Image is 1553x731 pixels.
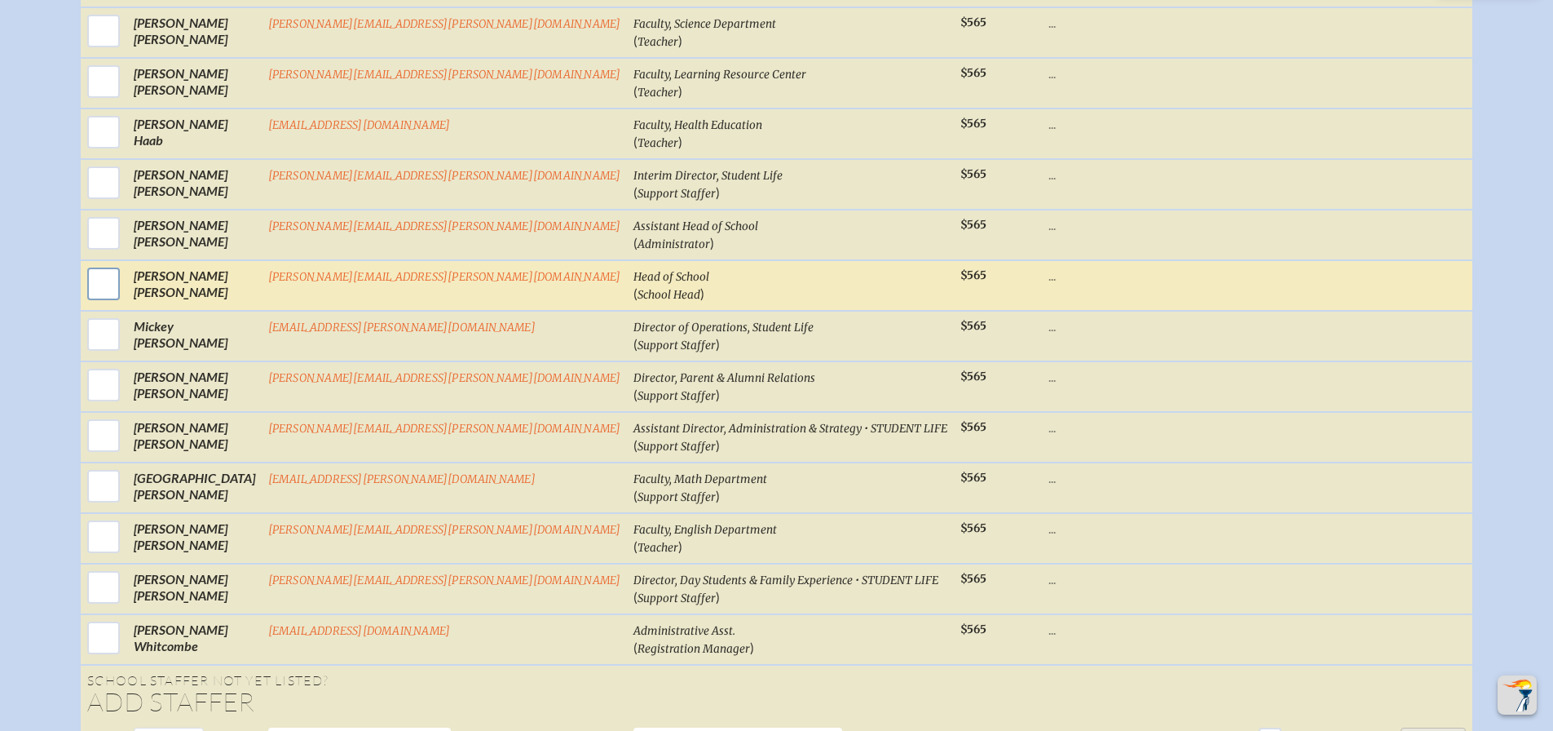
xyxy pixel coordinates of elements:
a: [PERSON_NAME][EMAIL_ADDRESS][PERSON_NAME][DOMAIN_NAME] [268,68,621,82]
span: Faculty, Science Department [633,17,776,31]
span: Director, Parent & Alumni Relations [633,371,815,385]
span: Head of School [633,270,709,284]
span: ) [678,33,682,48]
p: ... [1048,166,1166,183]
p: ... [1048,116,1166,132]
span: $565 [960,167,986,181]
a: [EMAIL_ADDRESS][PERSON_NAME][DOMAIN_NAME] [268,321,536,334]
span: Support Staffer [638,591,716,605]
span: Teacher [638,541,678,555]
span: ) [700,286,704,301]
span: Support Staffer [638,440,716,454]
span: $565 [960,66,986,80]
span: School Head [638,288,700,302]
span: ) [716,184,720,200]
a: [PERSON_NAME][EMAIL_ADDRESS][PERSON_NAME][DOMAIN_NAME] [268,422,621,436]
span: Administrative Asst. [633,624,735,638]
span: ) [678,83,682,99]
td: [PERSON_NAME] [PERSON_NAME] [127,412,262,463]
span: ( [633,336,638,352]
p: ... [1048,15,1166,31]
td: [PERSON_NAME] [PERSON_NAME] [127,361,262,412]
a: [PERSON_NAME][EMAIL_ADDRESS][PERSON_NAME][DOMAIN_NAME] [268,270,621,284]
span: ( [633,134,638,149]
a: [EMAIL_ADDRESS][PERSON_NAME][DOMAIN_NAME] [268,472,536,486]
td: [PERSON_NAME] [PERSON_NAME] [127,210,262,260]
img: To the top [1501,679,1533,711]
span: Faculty, Health Education [633,118,762,132]
span: ( [633,437,638,453]
span: $565 [960,117,986,131]
a: [EMAIL_ADDRESS][DOMAIN_NAME] [268,624,451,638]
span: $565 [960,319,986,333]
span: Registration Manager [638,642,750,656]
td: [PERSON_NAME] [PERSON_NAME] [127,564,262,614]
td: [PERSON_NAME] [PERSON_NAME] [127,7,262,58]
span: Teacher [638,136,678,150]
span: $565 [960,420,986,434]
span: ( [633,387,638,402]
a: [PERSON_NAME][EMAIL_ADDRESS][PERSON_NAME][DOMAIN_NAME] [268,219,621,233]
span: Assistant Head of School [633,219,758,233]
span: $565 [960,521,986,535]
span: Support Staffer [638,490,716,504]
span: ) [750,640,754,655]
span: Administrator [638,237,710,251]
button: Scroll Top [1498,676,1537,715]
span: Director of Operations, Student Life [633,321,814,334]
span: ) [716,387,720,402]
span: ( [633,589,638,605]
p: ... [1048,369,1166,385]
td: [PERSON_NAME] Haab [127,109,262,159]
p: ... [1048,470,1166,486]
td: [GEOGRAPHIC_DATA] [PERSON_NAME] [127,463,262,513]
span: ( [633,83,638,99]
a: [PERSON_NAME][EMAIL_ADDRESS][PERSON_NAME][DOMAIN_NAME] [268,17,621,31]
p: ... [1048,268,1166,284]
td: Mickey [PERSON_NAME] [127,311,262,361]
span: ) [716,589,720,605]
span: Support Staffer [638,339,716,352]
span: $565 [960,471,986,485]
td: [PERSON_NAME] [PERSON_NAME] [127,58,262,109]
a: [PERSON_NAME][EMAIL_ADDRESS][PERSON_NAME][DOMAIN_NAME] [268,371,621,385]
span: ( [633,286,638,301]
span: Teacher [638,35,678,49]
p: ... [1048,65,1166,82]
span: ) [678,134,682,149]
span: ) [716,336,720,352]
td: [PERSON_NAME] [PERSON_NAME] [127,159,262,210]
a: [EMAIL_ADDRESS][DOMAIN_NAME] [268,118,451,132]
p: ... [1048,521,1166,537]
td: [PERSON_NAME] [PERSON_NAME] [127,513,262,564]
span: ( [633,538,638,554]
p: ... [1048,571,1166,587]
span: ) [710,235,714,250]
span: ) [716,488,720,503]
span: $565 [960,218,986,232]
span: Interim Director, Student Life [633,169,783,183]
span: ( [633,488,638,503]
span: ) [678,538,682,554]
a: [PERSON_NAME][EMAIL_ADDRESS][PERSON_NAME][DOMAIN_NAME] [268,523,621,537]
span: $565 [960,622,986,636]
span: $565 [960,16,986,29]
td: [PERSON_NAME] [PERSON_NAME] [127,260,262,311]
p: ... [1048,318,1166,334]
span: Faculty, English Department [633,523,777,537]
span: $565 [960,370,986,383]
p: ... [1048,419,1166,436]
p: ... [1048,622,1166,638]
p: ... [1048,217,1166,233]
span: ( [633,184,638,200]
span: Support Staffer [638,187,716,201]
span: $565 [960,572,986,586]
span: Faculty, Math Department [633,472,767,486]
span: ( [633,33,638,48]
span: ) [716,437,720,453]
a: [PERSON_NAME][EMAIL_ADDRESS][PERSON_NAME][DOMAIN_NAME] [268,169,621,183]
span: ( [633,235,638,250]
span: Faculty, Learning Resource Center [633,68,806,82]
span: Teacher [638,86,678,100]
span: $565 [960,268,986,282]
